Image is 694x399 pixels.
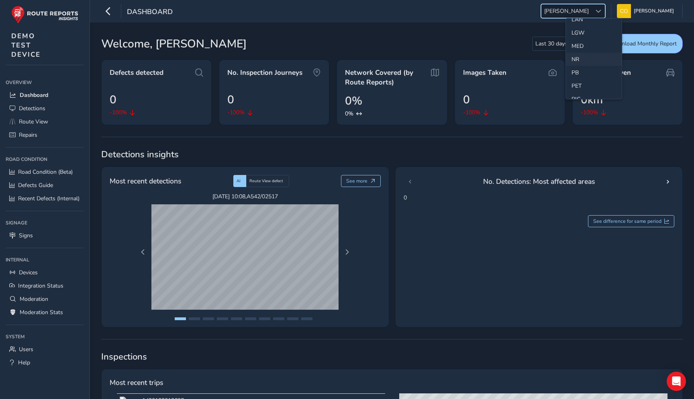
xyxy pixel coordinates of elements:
[6,343,84,356] a: Users
[259,317,270,320] button: Page 7
[341,247,353,258] button: Next Page
[6,266,84,279] a: Devices
[6,76,84,88] div: Overview
[18,282,63,290] span: Integration Status
[566,26,622,39] li: LGW
[227,68,302,78] span: No. Inspection Journeys
[19,346,33,353] span: Users
[6,217,84,229] div: Signage
[151,193,339,200] span: [DATE] 10:08 , A542/02517
[287,317,298,320] button: Page 9
[463,68,506,78] span: Images Taken
[6,102,84,115] a: Detections
[203,317,214,320] button: Page 3
[19,118,48,125] span: Route View
[101,351,683,363] span: Inspections
[341,175,381,187] button: See more
[566,66,622,79] li: PB
[301,317,312,320] button: Page 10
[566,13,622,26] li: LAN
[566,79,622,93] li: PET
[231,317,242,320] button: Page 5
[127,7,173,18] span: Dashboard
[245,317,256,320] button: Page 6
[110,108,127,117] span: -100%
[345,109,353,118] span: 0%
[346,178,367,184] span: See more
[6,292,84,306] a: Moderation
[233,175,246,187] div: AI
[20,309,63,316] span: Moderation Stats
[593,218,661,224] span: See difference for same period
[189,317,200,320] button: Page 2
[566,93,622,106] li: PIC
[101,35,247,52] span: Welcome, [PERSON_NAME]
[463,108,480,117] span: -100%
[137,247,149,258] button: Previous Page
[20,295,48,303] span: Moderation
[6,128,84,142] a: Repairs
[667,372,686,391] div: Open Intercom Messenger
[273,317,284,320] button: Page 8
[6,229,84,242] a: Signs
[175,317,186,320] button: Page 1
[19,232,33,239] span: Signs
[483,176,595,187] span: No. Detections: Most affected areas
[345,93,362,109] span: 0%
[246,175,289,187] div: Route View defect
[6,165,84,179] a: Road Condition (Beta)
[6,306,84,319] a: Moderation Stats
[110,176,181,186] span: Most recent detections
[18,181,53,189] span: Defects Guide
[595,34,683,53] button: Download Monthly Report
[20,91,48,99] span: Dashboard
[11,31,41,59] span: DEMO TEST DEVICE
[566,39,622,53] li: MED
[19,105,45,112] span: Detections
[617,4,677,18] button: [PERSON_NAME]
[541,4,592,18] span: [PERSON_NAME]
[6,192,84,205] a: Recent Defects (Internal)
[6,331,84,343] div: System
[101,148,683,160] span: Detections insights
[6,179,84,192] a: Defects Guide
[566,53,622,66] li: NR
[18,195,80,202] span: Recent Defects (Internal)
[6,153,84,165] div: Road Condition
[227,91,234,108] span: 0
[110,68,163,78] span: Defects detected
[249,178,283,184] span: Route View defect
[18,359,30,366] span: Help
[110,377,163,388] span: Most recent trips
[634,4,674,18] span: [PERSON_NAME]
[588,215,675,227] button: See difference for same period
[19,269,38,276] span: Devices
[6,115,84,128] a: Route View
[237,178,241,184] span: AI
[395,167,683,327] div: 0
[345,68,429,87] span: Network Covered (by Route Reports)
[6,356,84,369] a: Help
[533,37,570,50] span: Last 30 days
[6,88,84,102] a: Dashboard
[6,254,84,266] div: Internal
[581,108,598,117] span: -100%
[463,91,470,108] span: 0
[6,279,84,292] a: Integration Status
[217,317,228,320] button: Page 4
[610,40,677,47] span: Download Monthly Report
[18,168,73,176] span: Road Condition (Beta)
[617,4,631,18] img: diamond-layout
[110,91,116,108] span: 0
[581,91,603,108] span: 0km
[11,6,78,24] img: rr logo
[227,108,245,117] span: -100%
[19,131,37,139] span: Repairs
